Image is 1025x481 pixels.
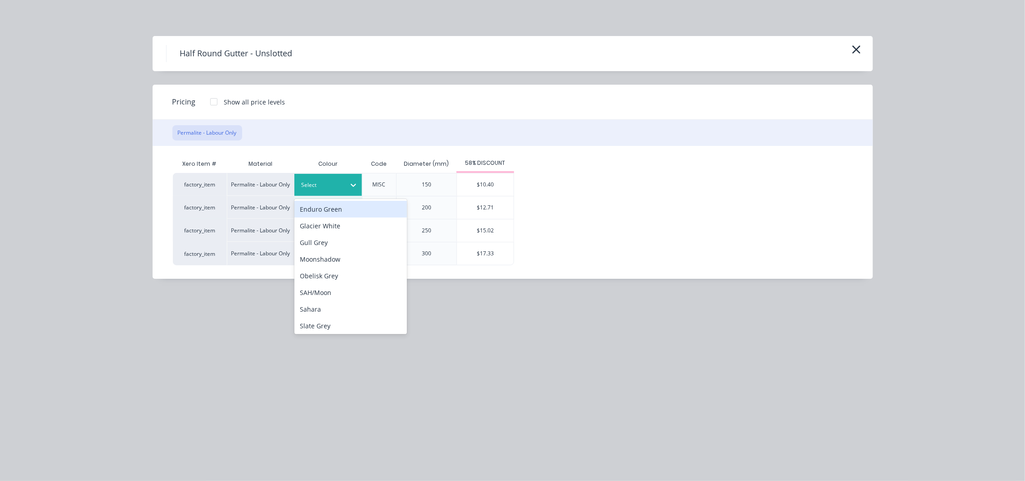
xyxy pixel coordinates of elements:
[227,219,294,242] div: Permalite - Labour Only
[364,153,394,175] div: Code
[294,284,407,301] div: SAH/Moon
[227,242,294,265] div: Permalite - Labour Only
[294,201,407,218] div: Enduro Green
[294,155,362,173] div: Colour
[166,45,306,62] h4: Half Round Gutter - Unslotted
[294,218,407,234] div: Glacier White
[224,97,285,107] div: Show all price levels
[294,234,407,251] div: Gull Grey
[294,318,407,334] div: Slate Grey
[172,96,196,107] span: Pricing
[422,181,431,189] div: 150
[294,251,407,268] div: Moonshadow
[294,268,407,284] div: Obelisk Grey
[227,173,294,196] div: Permalite - Labour Only
[294,301,407,318] div: Sahara
[173,242,227,265] div: factory_item
[397,153,456,175] div: Diameter (mm)
[457,196,514,219] div: $12.71
[457,219,514,242] div: $15.02
[422,227,431,235] div: 250
[173,155,227,173] div: Xero Item #
[457,242,514,265] div: $17.33
[173,219,227,242] div: factory_item
[227,155,294,173] div: Material
[422,250,431,258] div: 300
[456,159,514,167] div: 58% DISCOUNT
[422,204,431,212] div: 200
[227,196,294,219] div: Permalite - Labour Only
[173,173,227,196] div: factory_item
[172,125,242,141] button: Permalite - Labour Only
[173,196,227,219] div: factory_item
[373,181,386,189] div: MISC
[457,173,514,196] div: $10.40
